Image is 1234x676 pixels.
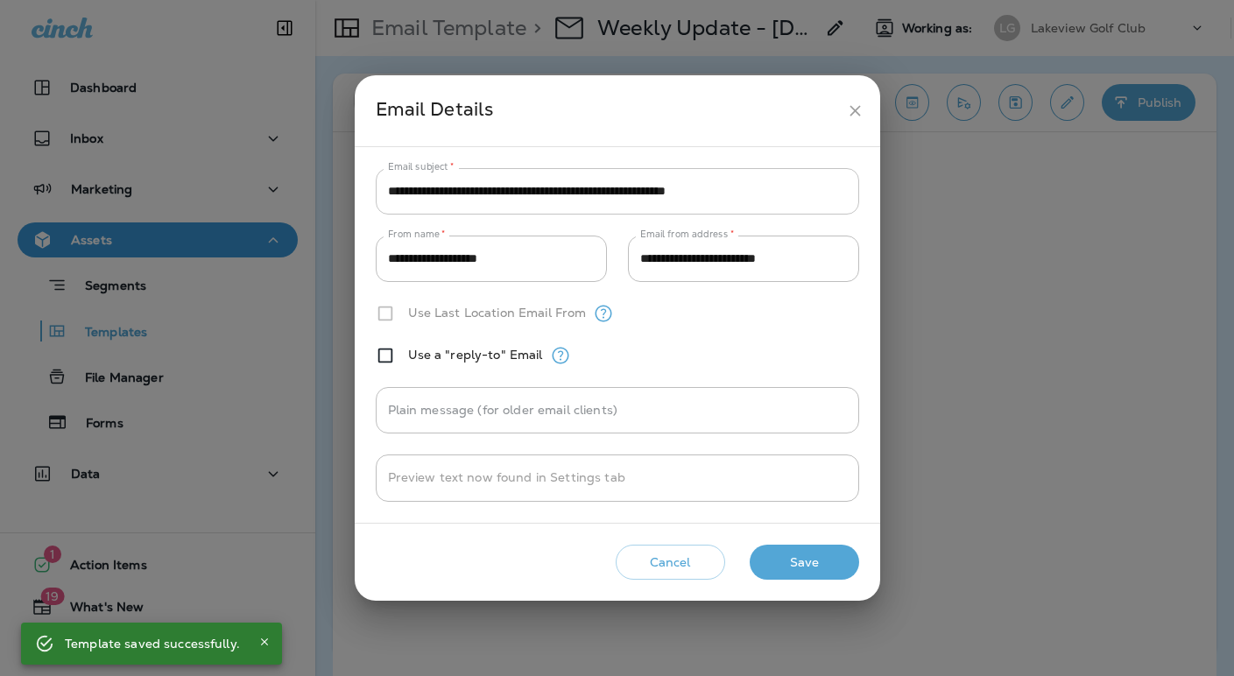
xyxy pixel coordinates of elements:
[254,631,275,652] button: Close
[388,160,455,173] label: Email subject
[408,348,543,362] label: Use a "reply-to" Email
[640,228,734,241] label: Email from address
[750,545,859,581] button: Save
[388,228,446,241] label: From name
[839,95,871,127] button: close
[616,545,725,581] button: Cancel
[408,306,587,320] label: Use Last Location Email From
[376,95,839,127] div: Email Details
[65,628,240,659] div: Template saved successfully.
